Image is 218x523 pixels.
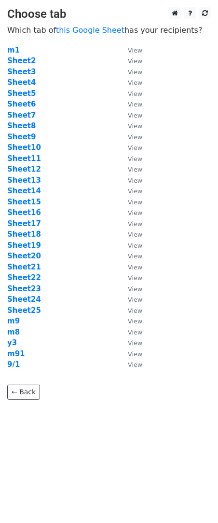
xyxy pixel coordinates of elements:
[7,263,41,271] a: Sheet21
[118,121,142,130] a: View
[118,317,142,325] a: View
[7,252,41,260] a: Sheet20
[7,67,36,76] a: Sheet3
[118,187,142,195] a: View
[128,155,142,162] small: View
[128,296,142,303] small: View
[7,89,36,98] a: Sheet5
[7,349,25,358] a: m91
[7,25,211,35] p: Which tab of has your recipients?
[118,328,142,336] a: View
[7,187,41,195] a: Sheet14
[7,133,36,141] a: Sheet9
[7,360,20,369] a: 9/1
[128,361,142,368] small: View
[128,134,142,141] small: View
[128,329,142,336] small: View
[7,198,41,206] a: Sheet15
[118,176,142,185] a: View
[7,46,20,54] a: m1
[128,242,142,249] small: View
[7,143,41,152] a: Sheet10
[128,166,142,173] small: View
[7,176,41,185] a: Sheet13
[128,264,142,271] small: View
[7,295,41,304] a: Sheet24
[7,241,41,250] a: Sheet19
[7,56,36,65] a: Sheet2
[128,274,142,282] small: View
[128,339,142,347] small: View
[128,90,142,97] small: View
[7,154,41,163] a: Sheet11
[7,121,36,130] a: Sheet8
[118,219,142,228] a: View
[118,89,142,98] a: View
[7,306,41,315] a: Sheet25
[128,144,142,151] small: View
[128,79,142,86] small: View
[128,112,142,119] small: View
[118,295,142,304] a: View
[128,177,142,184] small: View
[128,318,142,325] small: View
[128,209,142,216] small: View
[7,100,36,108] a: Sheet6
[118,338,142,347] a: View
[128,350,142,358] small: View
[118,56,142,65] a: View
[7,78,36,87] a: Sheet4
[7,208,41,217] a: Sheet16
[118,252,142,260] a: View
[118,165,142,174] a: View
[118,46,142,54] a: View
[128,57,142,65] small: View
[7,385,40,400] a: ← Back
[56,26,124,35] a: this Google Sheet
[128,199,142,206] small: View
[7,338,17,347] a: y3
[118,143,142,152] a: View
[128,231,142,238] small: View
[7,230,41,239] a: Sheet18
[7,219,41,228] a: Sheet17
[118,67,142,76] a: View
[118,100,142,108] a: View
[7,273,41,282] a: Sheet22
[118,241,142,250] a: View
[7,317,20,325] strong: m9
[7,165,41,174] a: Sheet12
[128,253,142,260] small: View
[118,263,142,271] a: View
[7,111,36,120] a: Sheet7
[118,78,142,87] a: View
[128,122,142,130] small: View
[128,47,142,54] small: View
[118,111,142,120] a: View
[118,198,142,206] a: View
[128,68,142,76] small: View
